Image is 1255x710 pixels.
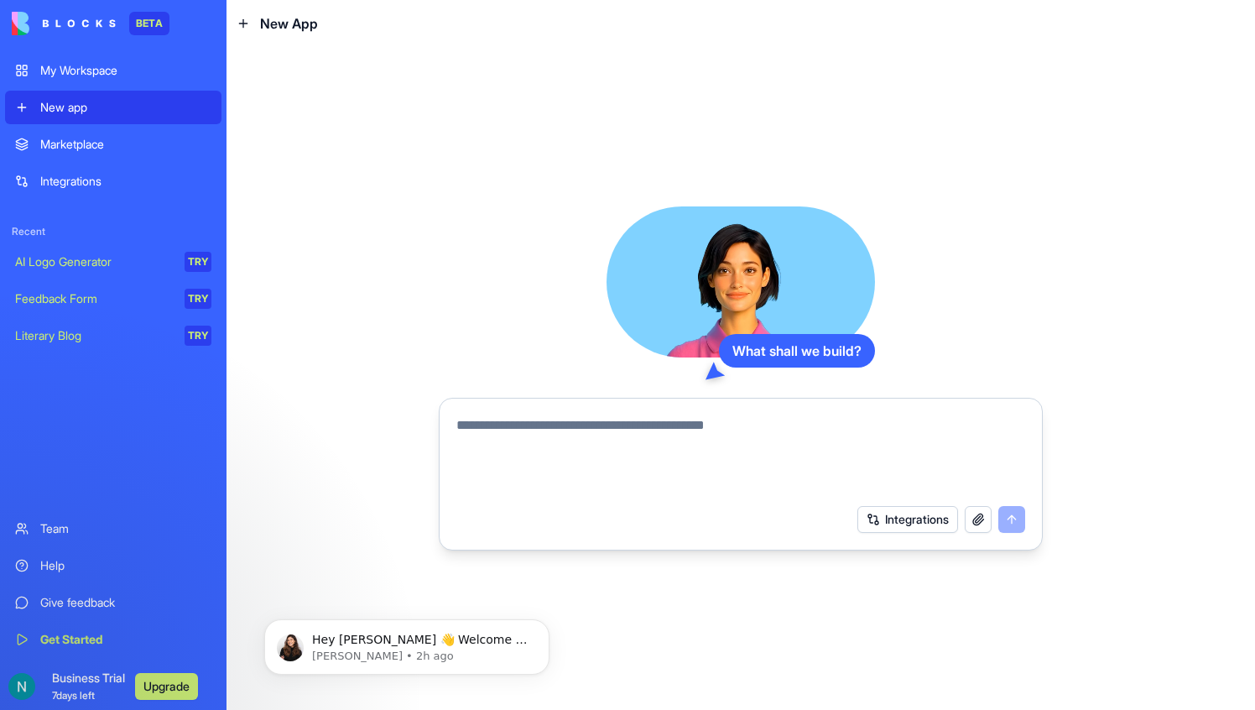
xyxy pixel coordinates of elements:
div: Give feedback [40,594,211,611]
div: New app [40,99,211,116]
a: Team [5,512,221,546]
div: TRY [185,289,211,309]
a: AI Logo GeneratorTRY [5,245,221,279]
div: What shall we build? [719,334,875,368]
img: logo [12,12,116,35]
a: Get Started [5,623,221,656]
a: My Workspace [5,54,221,87]
a: Marketplace [5,128,221,161]
div: TRY [185,326,211,346]
div: Integrations [40,173,211,190]
iframe: Intercom notifications message [239,584,575,702]
button: Upgrade [135,673,198,700]
div: Get Started [40,631,211,648]
div: AI Logo Generator [15,253,173,270]
div: Help [40,557,211,574]
button: Integrations [857,506,958,533]
img: ACg8ocLP44p0AVc1uAgun7FTCOz6rvd4NXSkXbd1wg8p2Kav6nXW8g=s96-c [8,673,35,700]
span: Recent [5,225,221,238]
div: Team [40,520,211,537]
a: Integrations [5,164,221,198]
span: Business Trial [52,670,125,703]
span: New App [260,13,318,34]
a: New app [5,91,221,124]
div: Feedback Form [15,290,173,307]
a: Help [5,549,221,582]
a: Give feedback [5,586,221,619]
div: Literary Blog [15,327,173,344]
span: 7 days left [52,689,95,702]
div: TRY [185,252,211,272]
div: BETA [129,12,169,35]
a: BETA [12,12,169,35]
a: Literary BlogTRY [5,319,221,352]
div: Marketplace [40,136,211,153]
div: My Workspace [40,62,211,79]
a: Feedback FormTRY [5,282,221,316]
